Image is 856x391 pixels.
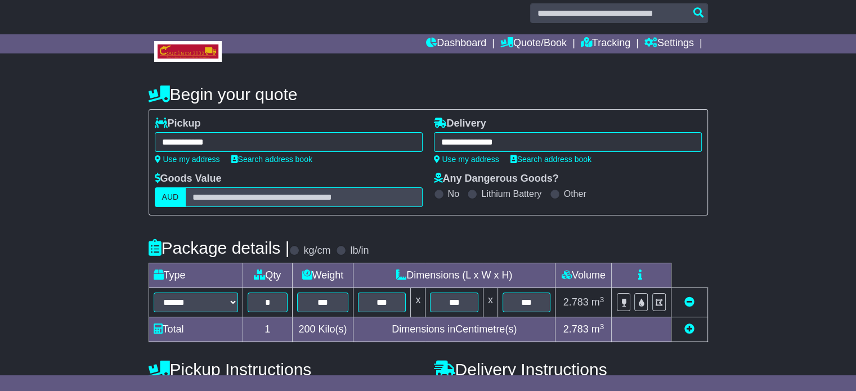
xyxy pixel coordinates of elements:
[155,155,220,164] a: Use my address
[434,360,708,379] h4: Delivery Instructions
[481,188,541,199] label: Lithium Battery
[243,263,292,288] td: Qty
[448,188,459,199] label: No
[149,360,423,379] h4: Pickup Instructions
[564,188,586,199] label: Other
[292,317,353,342] td: Kilo(s)
[155,187,186,207] label: AUD
[298,323,315,335] span: 200
[600,322,604,331] sup: 3
[149,239,290,257] h4: Package details |
[149,263,243,288] td: Type
[149,85,708,104] h4: Begin your quote
[426,34,486,53] a: Dashboard
[411,288,425,317] td: x
[684,323,694,335] a: Add new item
[563,296,589,308] span: 2.783
[555,263,612,288] td: Volume
[434,173,559,185] label: Any Dangerous Goods?
[434,118,486,130] label: Delivery
[350,245,369,257] label: lb/in
[591,296,604,308] span: m
[434,155,499,164] a: Use my address
[500,34,567,53] a: Quote/Book
[243,317,292,342] td: 1
[600,295,604,304] sup: 3
[581,34,630,53] a: Tracking
[483,288,498,317] td: x
[644,34,694,53] a: Settings
[155,173,222,185] label: Goods Value
[353,317,555,342] td: Dimensions in Centimetre(s)
[510,155,591,164] a: Search address book
[353,263,555,288] td: Dimensions (L x W x H)
[684,296,694,308] a: Remove this item
[563,323,589,335] span: 2.783
[292,263,353,288] td: Weight
[155,118,201,130] label: Pickup
[591,323,604,335] span: m
[149,317,243,342] td: Total
[303,245,330,257] label: kg/cm
[231,155,312,164] a: Search address book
